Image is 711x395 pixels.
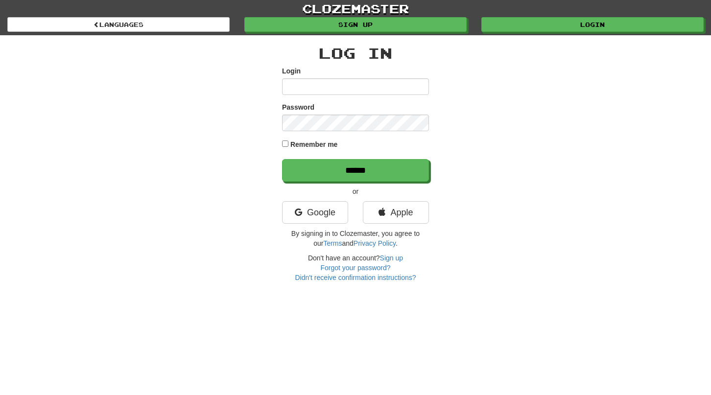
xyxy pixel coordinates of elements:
p: By signing in to Clozemaster, you agree to our and . [282,229,429,248]
label: Login [282,66,301,76]
p: or [282,186,429,196]
a: Languages [7,17,230,32]
h2: Log In [282,45,429,61]
label: Password [282,102,314,112]
a: Sign up [244,17,467,32]
label: Remember me [290,139,338,149]
a: Google [282,201,348,224]
a: Terms [323,239,342,247]
a: Sign up [380,254,403,262]
a: Privacy Policy [354,239,396,247]
a: Apple [363,201,429,224]
a: Login [481,17,704,32]
a: Forgot your password? [320,264,390,272]
a: Didn't receive confirmation instructions? [295,274,416,281]
div: Don't have an account? [282,253,429,282]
